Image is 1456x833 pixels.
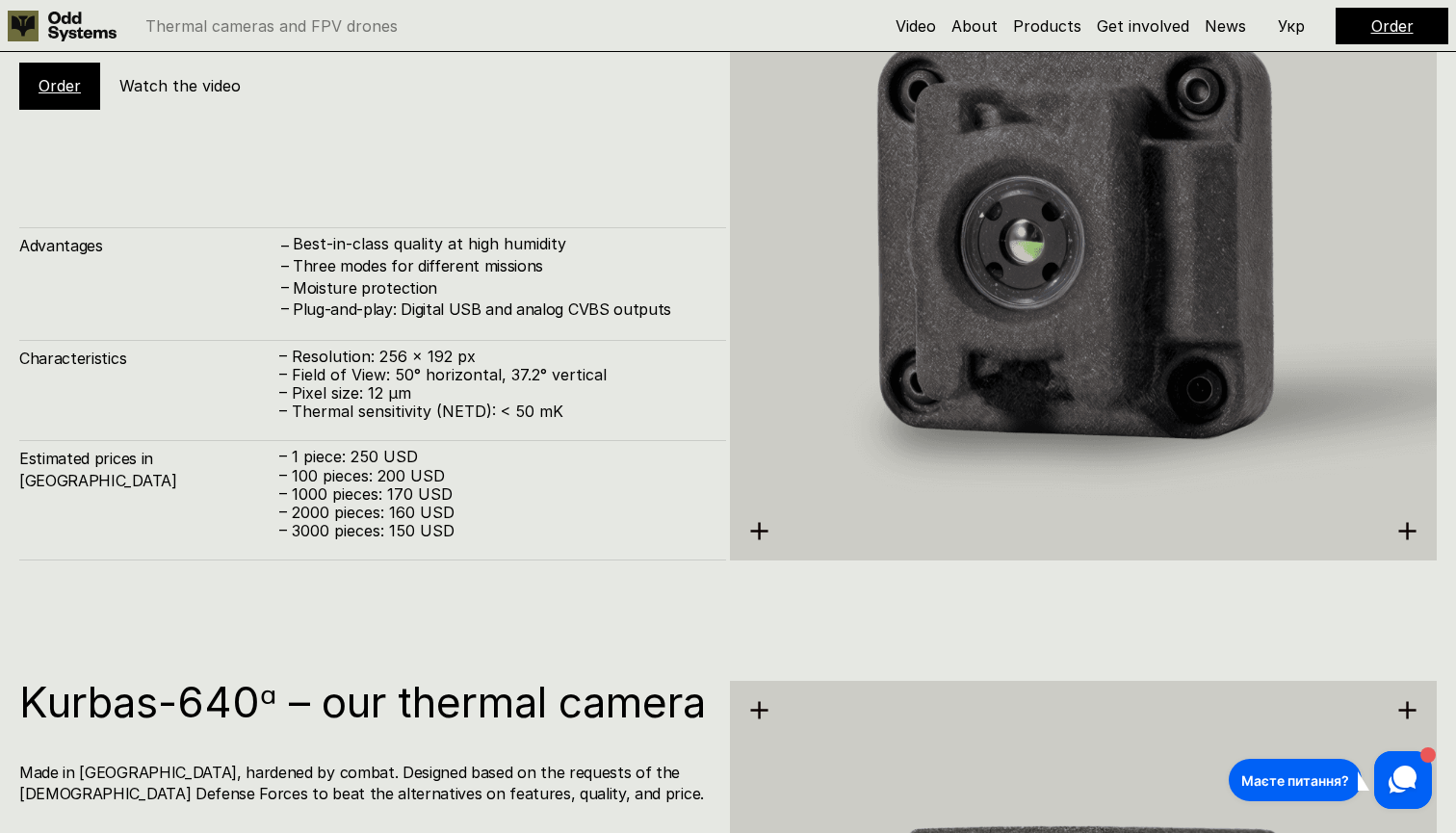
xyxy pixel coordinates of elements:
a: About [951,16,998,36]
h4: Estimated prices in [GEOGRAPHIC_DATA] [19,448,279,491]
h4: Moisture protection [293,277,707,299]
p: Best-in-class quality at high humidity [293,235,707,253]
a: Products [1013,16,1081,36]
h1: Kurbas-640ᵅ – our thermal camera [19,681,707,723]
p: – Resolution: 256 x 192 px [279,348,707,366]
h4: – [281,254,289,275]
p: – Field of View: 50° horizontal, 37.2° vertical [279,366,707,384]
a: News [1205,16,1246,36]
p: – Pixel size: 12 µm [279,384,707,403]
p: – 2000 pieces: 160 USD [279,504,707,522]
h4: Advantages [19,235,279,256]
h4: – [281,276,289,298]
a: Get involved [1097,16,1189,36]
p: Укр [1278,18,1305,34]
h4: – [281,298,289,319]
p: Thermal cameras and FPV drones [145,18,398,34]
a: Video [896,16,936,36]
p: – 1000 pieces: 170 USD [279,485,707,504]
h4: Made in [GEOGRAPHIC_DATA], hardened by combat. Designed based on the requests of the [DEMOGRAPHIC... [19,762,707,805]
p: – 100 pieces: 200 USD [279,467,707,485]
h4: – [281,234,289,255]
h4: Three modes for different missions [293,255,707,276]
h5: Watch the video [119,75,241,96]
p: – 3000 pieces: 150 USD [279,522,707,540]
h4: Plug-and-play: Digital USB and analog CVBS outputs [293,299,707,320]
p: – Thermal sensitivity (NETD): < 50 mK [279,403,707,421]
a: Order [39,76,81,95]
h4: Characteristics [19,348,279,369]
a: Order [1371,16,1414,36]
iframe: HelpCrunch [1224,746,1437,814]
p: – 1 piece: 250 USD [279,448,707,466]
